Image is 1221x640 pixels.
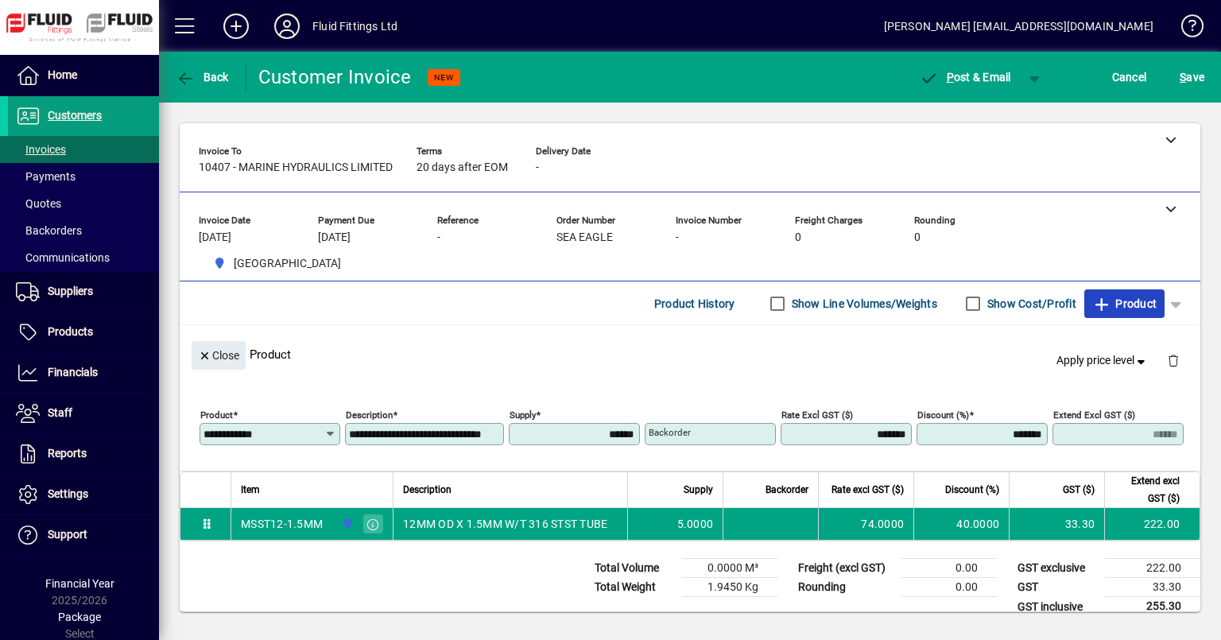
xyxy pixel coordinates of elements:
span: GST ($) [1063,481,1095,498]
span: 20 days after EOM [417,161,508,174]
mat-label: Backorder [649,427,691,438]
mat-label: Product [200,409,233,421]
span: Backorders [16,224,82,237]
a: Invoices [8,136,159,163]
span: Close [198,343,239,369]
app-page-header-button: Close [188,347,250,362]
span: AUCKLAND [207,254,347,273]
div: Fluid Fittings Ltd [312,14,397,39]
span: ost & Email [919,71,1011,83]
span: 0 [795,231,801,244]
app-page-header-button: Back [159,63,246,91]
span: ave [1180,64,1204,90]
span: Product History [654,291,735,316]
span: Reports [48,447,87,460]
td: 222.00 [1104,508,1200,540]
td: 1.9450 Kg [682,578,777,597]
td: Rounding [790,578,901,597]
a: Payments [8,163,159,190]
span: Back [176,71,229,83]
div: Product [180,325,1200,383]
span: Payments [16,170,76,183]
span: [GEOGRAPHIC_DATA] [234,255,341,272]
td: Freight (excl GST) [790,559,901,578]
span: Supply [684,481,713,498]
button: Back [172,63,233,91]
a: Staff [8,394,159,433]
span: Item [241,481,260,498]
td: GST exclusive [1010,559,1105,578]
span: SEA EAGLE [556,231,613,244]
label: Show Cost/Profit [984,296,1076,312]
button: Product History [648,289,742,318]
a: Home [8,56,159,95]
td: Total Volume [587,559,682,578]
td: 40.0000 [913,508,1009,540]
span: [DATE] [199,231,231,244]
mat-label: Discount (%) [917,409,969,421]
button: Save [1176,63,1208,91]
td: Total Weight [587,578,682,597]
span: Products [48,325,93,338]
button: Post & Email [911,63,1019,91]
span: Financial Year [45,577,114,590]
span: Home [48,68,77,81]
button: Product [1084,289,1165,318]
td: 0.00 [901,578,997,597]
span: Discount (%) [945,481,999,498]
div: MSST12-1.5MM [241,516,323,532]
label: Show Line Volumes/Weights [789,296,937,312]
a: Products [8,312,159,352]
span: Staff [48,406,72,419]
td: GST inclusive [1010,597,1105,617]
span: Financials [48,366,98,378]
a: Backorders [8,217,159,244]
span: Rate excl GST ($) [831,481,904,498]
td: 33.30 [1009,508,1104,540]
app-page-header-button: Delete [1154,353,1192,367]
button: Delete [1154,341,1192,379]
span: - [676,231,679,244]
a: Financials [8,353,159,393]
div: [PERSON_NAME] [EMAIL_ADDRESS][DOMAIN_NAME] [884,14,1153,39]
span: Extend excl GST ($) [1114,472,1180,507]
span: Suppliers [48,285,93,297]
mat-label: Supply [510,409,536,421]
span: - [437,231,440,244]
span: S [1180,71,1186,83]
span: NEW [434,72,454,83]
a: Suppliers [8,272,159,312]
div: 74.0000 [828,516,904,532]
span: Customers [48,109,102,122]
span: - [536,161,539,174]
span: Invoices [16,143,66,156]
span: P [947,71,954,83]
span: [DATE] [318,231,351,244]
a: Support [8,515,159,555]
span: Apply price level [1056,352,1149,369]
span: Quotes [16,197,61,210]
button: Add [211,12,262,41]
span: 12MM OD X 1.5MM W/T 316 STST TUBE [403,516,607,532]
span: Communications [16,251,110,264]
td: 0.00 [901,559,997,578]
span: Product [1092,291,1157,316]
a: Quotes [8,190,159,217]
a: Reports [8,434,159,474]
span: Support [48,528,87,541]
a: Knowledge Base [1169,3,1201,55]
mat-label: Rate excl GST ($) [781,409,853,421]
td: 222.00 [1105,559,1200,578]
a: Settings [8,475,159,514]
span: Settings [48,487,88,500]
mat-label: Description [346,409,393,421]
span: AUCKLAND [337,515,355,533]
td: 0.0000 M³ [682,559,777,578]
a: Communications [8,244,159,271]
span: 0 [914,231,921,244]
td: 255.30 [1105,597,1200,617]
mat-label: Extend excl GST ($) [1053,409,1135,421]
button: Cancel [1108,63,1151,91]
button: Close [192,341,246,370]
div: Customer Invoice [258,64,412,90]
